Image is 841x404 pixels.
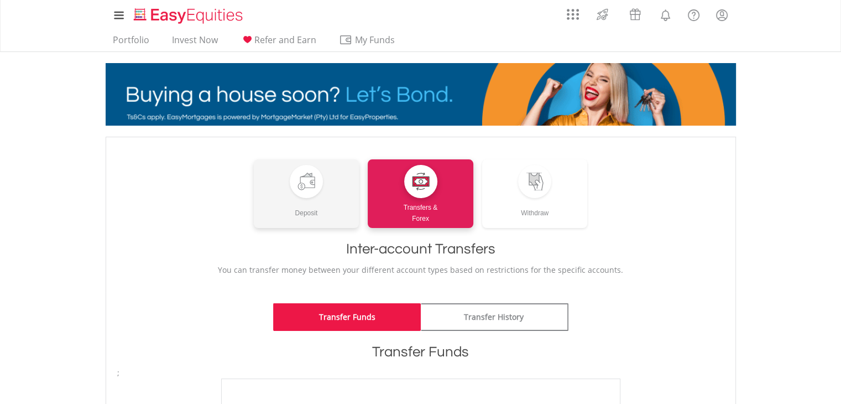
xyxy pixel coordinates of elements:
[236,34,321,51] a: Refer and Earn
[108,34,154,51] a: Portfolio
[651,3,680,25] a: Notifications
[560,3,586,20] a: AppsGrid
[593,6,612,23] img: thrive-v2.svg
[567,8,579,20] img: grid-menu-icon.svg
[168,34,222,51] a: Invest Now
[106,63,736,126] img: EasyMortage Promotion Banner
[482,198,588,219] div: Withdraw
[339,33,411,47] span: My Funds
[129,3,247,25] a: Home page
[273,303,421,331] a: Transfer Funds
[368,159,473,228] a: Transfers &Forex
[482,159,588,228] a: Withdraw
[708,3,736,27] a: My Profile
[132,7,247,25] img: EasyEquities_Logo.png
[117,265,724,276] p: You can transfer money between your different account types based on restrictions for the specifi...
[421,303,568,331] a: Transfer History
[117,239,724,259] h1: Inter-account Transfers
[254,34,316,46] span: Refer and Earn
[117,342,724,362] h1: Transfer Funds
[368,198,473,224] div: Transfers & Forex
[680,3,708,25] a: FAQ's and Support
[626,6,644,23] img: vouchers-v2.svg
[254,159,359,228] a: Deposit
[254,198,359,219] div: Deposit
[619,3,651,23] a: Vouchers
